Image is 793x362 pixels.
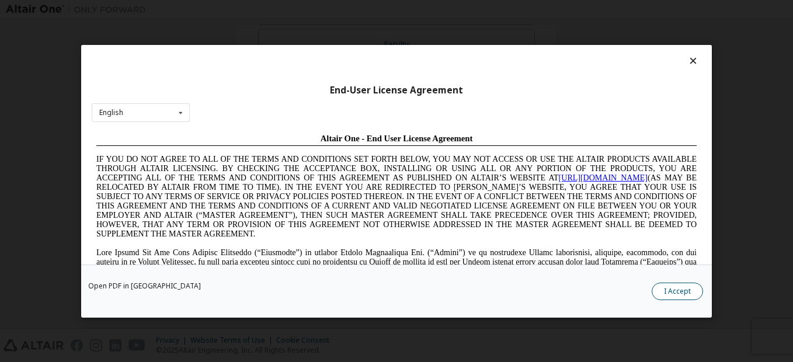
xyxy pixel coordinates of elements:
[88,283,201,290] a: Open PDF in [GEOGRAPHIC_DATA]
[99,109,123,116] div: English
[467,44,556,53] a: [URL][DOMAIN_NAME]
[229,5,381,14] span: Altair One - End User License Agreement
[5,119,605,203] span: Lore Ipsumd Sit Ame Cons Adipisc Elitseddo (“Eiusmodte”) in utlabor Etdolo Magnaaliqua Eni. (“Adm...
[92,84,701,96] div: End-User License Agreement
[5,26,605,109] span: IF YOU DO NOT AGREE TO ALL OF THE TERMS AND CONDITIONS SET FORTH BELOW, YOU MAY NOT ACCESS OR USE...
[652,283,703,300] button: I Accept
